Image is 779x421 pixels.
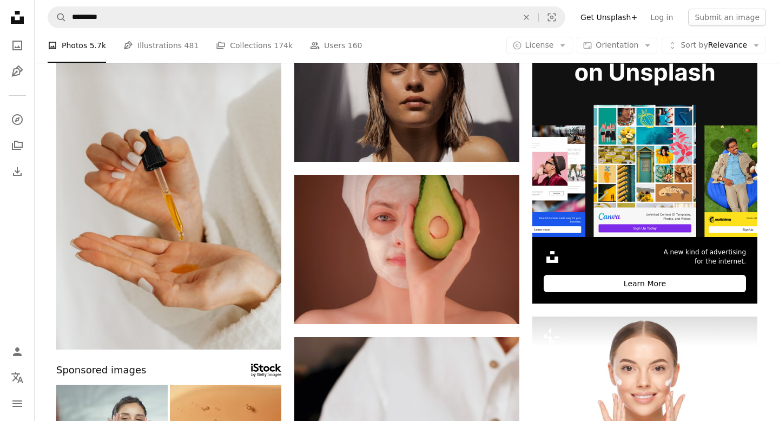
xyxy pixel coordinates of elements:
[6,161,28,182] a: Download History
[532,386,757,396] a: Young beautiful woman with clear skin applying face cream with fingers, isolated on white backgro...
[6,135,28,156] a: Collections
[532,12,757,304] a: A new kind of advertisingfor the internet.Learn More
[123,28,199,63] a: Illustrations 481
[514,7,538,28] button: Clear
[6,341,28,363] a: Log in / Sign up
[544,275,746,292] div: Learn More
[294,245,519,254] a: woman with white face mask holding green fruit
[539,7,565,28] button: Visual search
[274,40,293,51] span: 174k
[688,9,766,26] button: Submit an image
[48,6,565,28] form: Find visuals sitewide
[577,37,657,54] button: Orientation
[681,40,747,51] span: Relevance
[310,28,362,63] a: Users 160
[184,40,199,51] span: 481
[294,175,519,324] img: woman with white face mask holding green fruit
[662,37,766,54] button: Sort byRelevance
[644,9,679,26] a: Log in
[525,41,554,49] span: License
[56,363,146,378] span: Sponsored images
[6,61,28,82] a: Illustrations
[532,12,757,237] img: file-1636576776643-80d394b7be57image
[216,28,293,63] a: Collections 174k
[663,248,746,266] span: A new kind of advertising for the internet.
[348,40,362,51] span: 160
[6,367,28,389] button: Language
[574,9,644,26] a: Get Unsplash+
[6,35,28,56] a: Photos
[6,393,28,415] button: Menu
[596,41,638,49] span: Orientation
[544,248,561,266] img: file-1631306537910-2580a29a3cfcimage
[6,109,28,130] a: Explore
[56,12,281,350] img: a woman holding a bottle of liquid in her hands
[6,6,28,30] a: Home — Unsplash
[681,41,708,49] span: Sort by
[506,37,573,54] button: License
[294,82,519,91] a: woman in white tank top
[56,175,281,185] a: a woman holding a bottle of liquid in her hands
[48,7,67,28] button: Search Unsplash
[294,12,519,162] img: woman in white tank top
